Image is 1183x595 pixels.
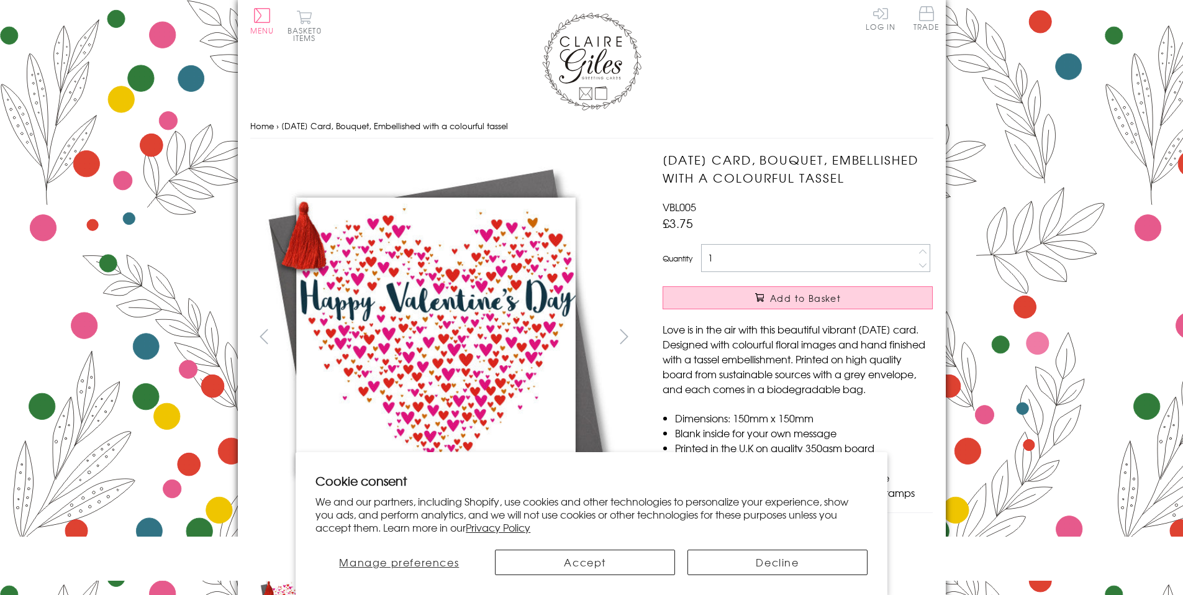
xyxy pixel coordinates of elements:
button: Add to Basket [663,286,933,309]
span: Manage preferences [339,555,459,570]
button: Accept [495,550,675,575]
button: prev [250,322,278,350]
li: Blank inside for your own message [675,425,933,440]
button: Decline [687,550,868,575]
span: [DATE] Card, Bouquet, Embellished with a colourful tassel [281,120,508,132]
img: Valentine's Day Card, Bouquet, Embellished with a colourful tassel [250,151,622,524]
a: Home [250,120,274,132]
img: Claire Giles Greetings Cards [542,12,641,111]
a: Trade [913,6,940,33]
span: Trade [913,6,940,30]
button: Manage preferences [315,550,483,575]
li: Printed in the U.K on quality 350gsm board [675,440,933,455]
button: next [610,322,638,350]
h2: Cookie consent [315,472,868,489]
a: Privacy Policy [466,520,530,535]
label: Quantity [663,253,692,264]
li: Dimensions: 150mm x 150mm [675,411,933,425]
span: Menu [250,25,274,36]
nav: breadcrumbs [250,114,933,139]
span: VBL005 [663,199,696,214]
span: › [276,120,279,132]
span: 0 items [293,25,322,43]
h1: [DATE] Card, Bouquet, Embellished with a colourful tassel [663,151,933,187]
button: Menu [250,8,274,34]
button: Basket0 items [288,10,322,42]
span: £3.75 [663,214,693,232]
p: We and our partners, including Shopify, use cookies and other technologies to personalize your ex... [315,495,868,534]
span: Add to Basket [770,292,841,304]
img: Valentine's Day Card, Bouquet, Embellished with a colourful tassel [638,151,1010,524]
a: Log In [866,6,895,30]
p: Love is in the air with this beautiful vibrant [DATE] card. Designed with colourful floral images... [663,322,933,396]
